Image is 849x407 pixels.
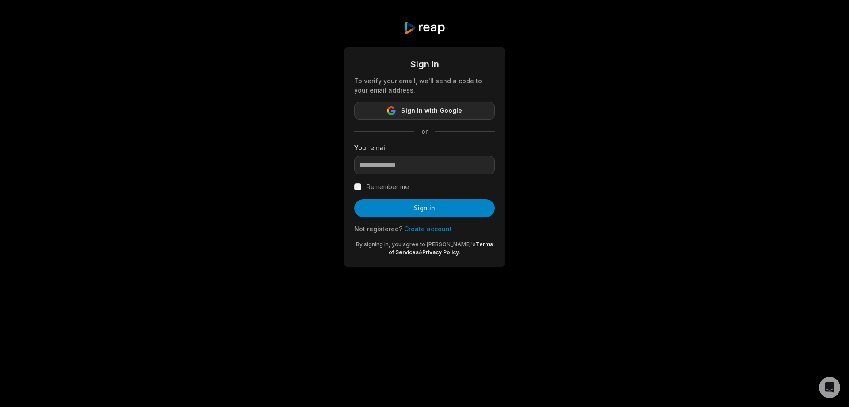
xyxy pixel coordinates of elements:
div: Sign in [354,58,495,71]
div: Open Intercom Messenger [819,377,840,398]
button: Sign in with Google [354,102,495,120]
a: Terms of Services [389,241,493,256]
span: . [459,249,460,256]
span: By signing in, you agree to [PERSON_NAME]'s [356,241,476,248]
label: Your email [354,143,495,152]
label: Remember me [367,182,409,192]
a: Create account [404,225,452,233]
div: To verify your email, we'll send a code to your email address. [354,76,495,95]
span: Sign in with Google [401,105,462,116]
img: reap [403,21,445,35]
span: & [419,249,422,256]
span: Not registered? [354,225,402,233]
span: or [414,127,435,136]
button: Sign in [354,199,495,217]
a: Privacy Policy [422,249,459,256]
